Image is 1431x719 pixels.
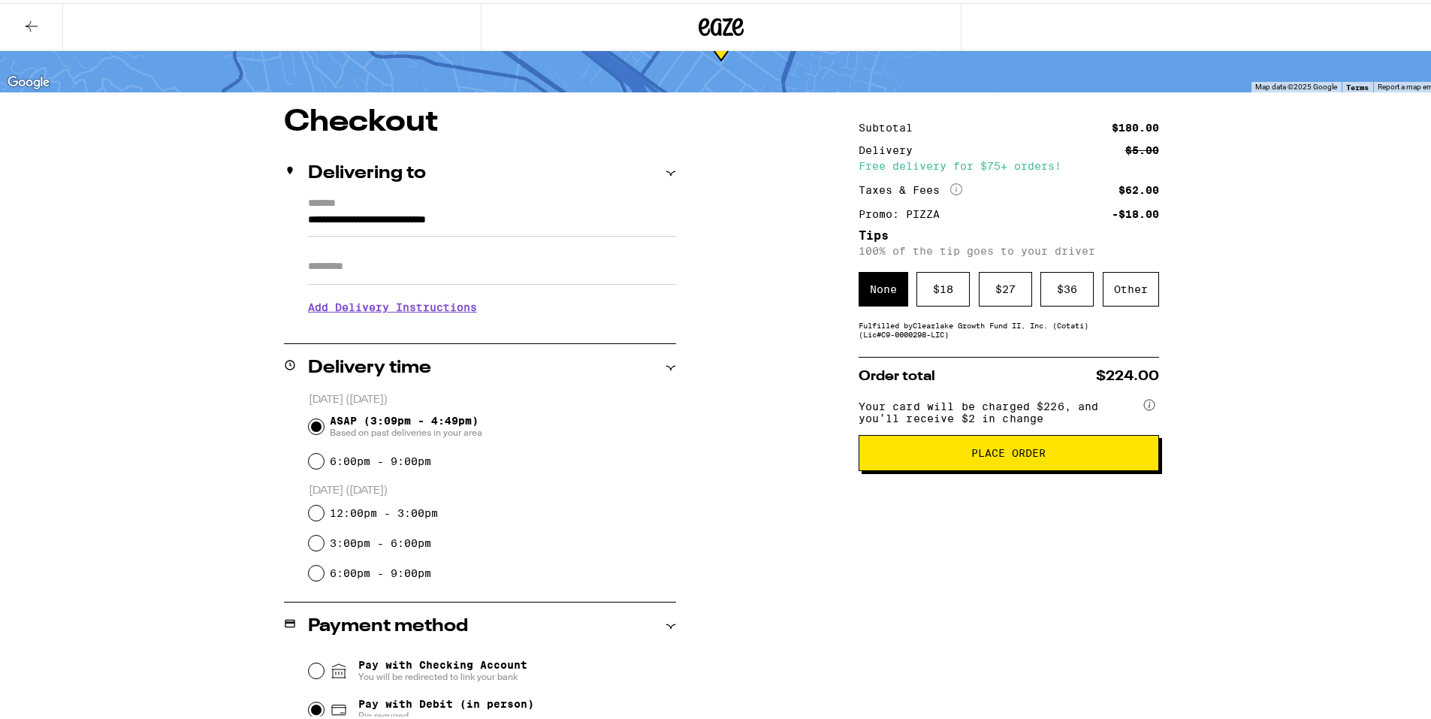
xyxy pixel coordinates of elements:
div: $ 36 [1040,269,1094,304]
a: Terms [1346,80,1369,89]
div: None [859,269,908,304]
span: You will be redirected to link your bank [358,668,527,680]
span: Place Order [971,445,1046,455]
div: $62.00 [1119,182,1159,192]
div: Free delivery for $75+ orders! [859,158,1159,168]
label: 6:00pm - 9:00pm [330,452,431,464]
label: 3:00pm - 6:00pm [330,534,431,546]
h2: Delivery time [308,356,431,374]
h5: Tips [859,227,1159,239]
span: ASAP (3:09pm - 4:49pm) [330,412,482,436]
div: $180.00 [1112,119,1159,130]
h2: Delivering to [308,162,426,180]
div: Other [1103,269,1159,304]
span: Map data ©2025 Google [1255,80,1337,88]
p: [DATE] ([DATE]) [309,481,676,495]
span: Based on past deliveries in your area [330,424,482,436]
label: 6:00pm - 9:00pm [330,564,431,576]
h2: Payment method [308,615,468,633]
span: Pay with Debit (in person) [358,695,534,707]
div: Subtotal [859,119,923,130]
button: Place Order [859,432,1159,468]
p: 100% of the tip goes to your driver [859,242,1159,254]
a: Open this area in Google Maps (opens a new window) [4,70,53,89]
div: $5.00 [1125,142,1159,153]
span: Order total [859,367,935,380]
div: Fulfilled by Clearlake Growth Fund II, Inc. (Cotati) (Lic# C9-0000298-LIC ) [859,318,1159,336]
span: Pin required [358,707,534,719]
p: We'll contact you at when we arrive [308,322,676,334]
span: $224.00 [1096,367,1159,380]
div: Taxes & Fees [859,180,962,194]
h1: Checkout [284,104,676,134]
div: $ 27 [979,269,1032,304]
div: $ 18 [916,269,970,304]
div: -$18.00 [1112,206,1159,216]
p: [DATE] ([DATE]) [309,390,676,404]
h3: Add Delivery Instructions [308,287,676,322]
img: Google [4,70,53,89]
div: Delivery [859,142,923,153]
label: 12:00pm - 3:00pm [330,504,438,516]
span: Your card will be charged $226, and you’ll receive $2 in change [859,392,1141,421]
span: Pay with Checking Account [358,656,527,680]
div: Promo: PIZZA [859,206,950,216]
